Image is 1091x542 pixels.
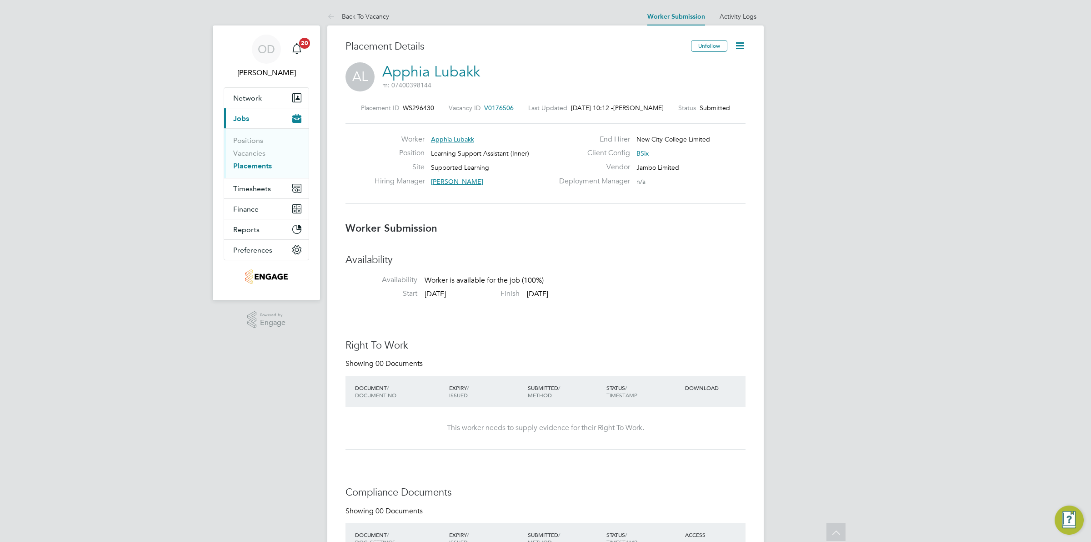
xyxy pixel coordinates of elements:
[604,380,683,403] div: STATUS
[625,384,627,391] span: /
[375,177,425,186] label: Hiring Manager
[233,225,260,234] span: Reports
[431,135,474,143] span: Apphia Lubakk
[345,275,417,285] label: Availability
[355,391,398,399] span: DOCUMENT NO.
[606,391,637,399] span: TIMESTAMP
[345,222,437,234] b: Worker Submission
[636,163,679,172] span: Jambo Limited
[299,38,310,49] span: 20
[375,162,425,172] label: Site
[224,35,309,78] a: OD[PERSON_NAME]
[700,104,730,112] span: Submitted
[345,40,684,53] h3: Placement Details
[233,162,272,170] a: Placements
[355,423,736,433] div: This worker needs to supply evidence for their Right To Work.
[720,12,756,20] a: Activity Logs
[558,531,560,538] span: /
[260,311,285,319] span: Powered by
[375,507,423,516] span: 00 Documents
[224,88,309,108] button: Network
[558,384,560,391] span: /
[258,43,275,55] span: OD
[449,104,480,112] label: Vacancy ID
[224,199,309,219] button: Finance
[636,177,646,186] span: n/a
[554,148,630,158] label: Client Config
[613,104,664,112] span: [PERSON_NAME]
[224,178,309,198] button: Timesheets
[691,40,727,52] button: Unfollow
[233,205,259,213] span: Finance
[327,12,389,20] a: Back To Vacancy
[247,311,286,329] a: Powered byEngage
[213,25,320,300] nav: Main navigation
[233,94,262,102] span: Network
[375,148,425,158] label: Position
[647,13,705,20] a: Worker Submission
[345,253,746,267] h3: Availability
[361,104,399,112] label: Placement ID
[387,531,389,538] span: /
[233,114,249,123] span: Jobs
[1055,506,1084,535] button: Engage Resource Center
[425,276,544,285] span: Worker is available for the job (100%)
[345,507,425,516] div: Showing
[431,177,483,186] span: [PERSON_NAME]
[449,391,468,399] span: ISSUED
[245,269,287,284] img: jambo-logo-retina.png
[353,380,447,403] div: DOCUMENT
[528,104,567,112] label: Last Updated
[345,359,425,369] div: Showing
[233,184,271,193] span: Timesheets
[224,240,309,260] button: Preferences
[527,289,548,299] span: [DATE]
[467,531,469,538] span: /
[233,149,265,157] a: Vacancies
[467,384,469,391] span: /
[345,62,375,91] span: AL
[636,135,710,143] span: New City College Limited
[224,219,309,239] button: Reports
[554,162,630,172] label: Vendor
[554,135,630,144] label: End Hirer
[233,246,272,254] span: Preferences
[636,149,649,157] span: BSix
[528,391,552,399] span: METHOD
[448,289,520,299] label: Finish
[403,104,434,112] span: WS296430
[224,128,309,178] div: Jobs
[683,380,746,396] div: DOWNLOAD
[382,63,480,81] a: Apphia Lubakk
[484,104,514,112] span: V0176506
[375,135,425,144] label: Worker
[431,149,529,157] span: Learning Support Assistant (Inner)
[447,380,525,403] div: EXPIRY
[571,104,613,112] span: [DATE] 10:12 -
[224,67,309,78] span: Ollie Dart
[345,339,746,352] h3: Right To Work
[233,136,263,145] a: Positions
[224,108,309,128] button: Jobs
[554,177,630,186] label: Deployment Manager
[625,531,627,538] span: /
[425,289,446,299] span: [DATE]
[431,163,489,172] span: Supported Learning
[345,486,746,499] h3: Compliance Documents
[382,81,431,89] span: m: 07400398144
[345,289,417,299] label: Start
[224,269,309,284] a: Go to home page
[678,104,696,112] label: Status
[375,359,423,368] span: 00 Documents
[525,380,604,403] div: SUBMITTED
[288,35,306,64] a: 20
[387,384,389,391] span: /
[260,319,285,327] span: Engage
